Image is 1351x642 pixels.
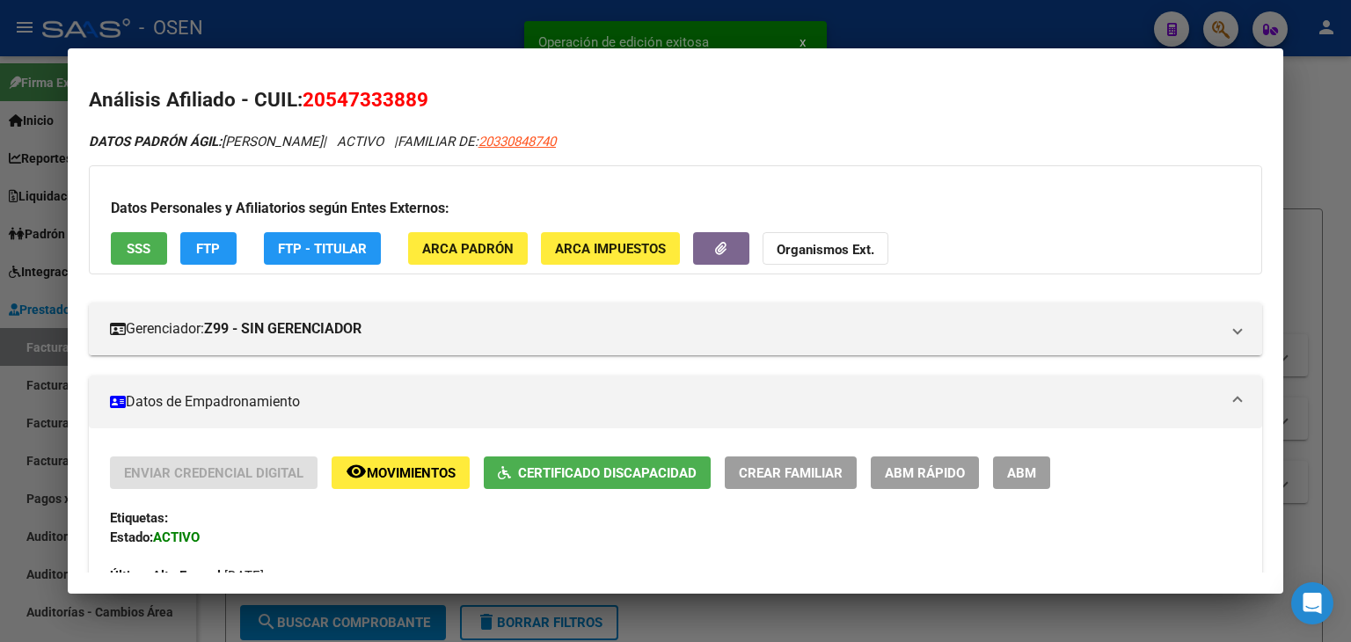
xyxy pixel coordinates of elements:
[110,391,1220,412] mat-panel-title: Datos de Empadronamiento
[739,465,843,481] span: Crear Familiar
[110,529,153,545] strong: Estado:
[303,88,428,111] span: 20547333889
[110,568,224,584] strong: Última Alta Formal:
[127,241,150,257] span: SSS
[763,232,888,265] button: Organismos Ext.
[398,134,556,150] span: FAMILIAR DE:
[110,510,168,526] strong: Etiquetas:
[422,241,514,257] span: ARCA Padrón
[518,465,697,481] span: Certificado Discapacidad
[89,376,1262,428] mat-expansion-panel-header: Datos de Empadronamiento
[346,461,367,482] mat-icon: remove_red_eye
[885,465,965,481] span: ABM Rápido
[555,241,666,257] span: ARCA Impuestos
[541,232,680,265] button: ARCA Impuestos
[89,303,1262,355] mat-expansion-panel-header: Gerenciador:Z99 - SIN GERENCIADOR
[408,232,528,265] button: ARCA Padrón
[367,465,456,481] span: Movimientos
[1007,465,1036,481] span: ABM
[180,232,237,265] button: FTP
[89,134,222,150] strong: DATOS PADRÓN ÁGIL:
[124,465,303,481] span: Enviar Credencial Digital
[264,232,381,265] button: FTP - Titular
[110,568,264,584] span: [DATE]
[89,134,556,150] i: | ACTIVO |
[110,318,1220,339] mat-panel-title: Gerenciador:
[153,529,200,545] strong: ACTIVO
[993,456,1050,489] button: ABM
[332,456,470,489] button: Movimientos
[110,456,318,489] button: Enviar Credencial Digital
[725,456,857,489] button: Crear Familiar
[89,85,1262,115] h2: Análisis Afiliado - CUIL:
[278,241,367,257] span: FTP - Titular
[89,134,323,150] span: [PERSON_NAME]
[111,198,1240,219] h3: Datos Personales y Afiliatorios según Entes Externos:
[484,456,711,489] button: Certificado Discapacidad
[777,242,874,258] strong: Organismos Ext.
[871,456,979,489] button: ABM Rápido
[111,232,167,265] button: SSS
[1291,582,1333,624] div: Open Intercom Messenger
[478,134,556,150] span: 20330848740
[196,241,220,257] span: FTP
[204,318,361,339] strong: Z99 - SIN GERENCIADOR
